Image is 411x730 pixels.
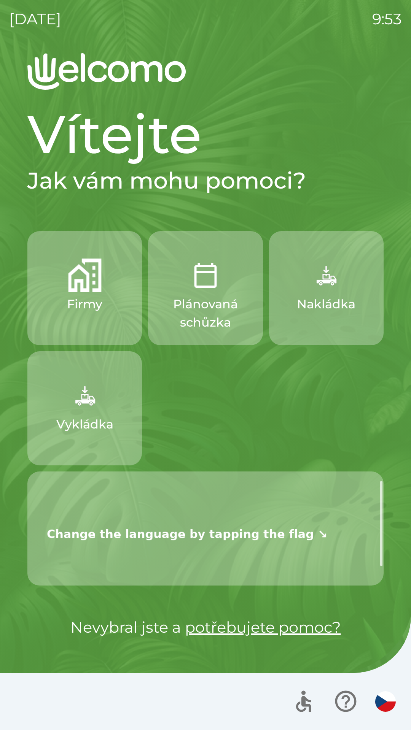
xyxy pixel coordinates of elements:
img: f13ba18a-b211-450c-abe6-f0da78179e0f.png [309,259,343,292]
button: Vykládka [27,351,142,465]
img: 704c4644-117f-4429-9160-065010197bca.png [68,379,102,412]
img: wf+Q5MAAAAGSURBVAMA+do4MYtTPmQAAAAASUVORK5CYII= [40,484,335,582]
img: Logo [27,53,384,90]
p: Nevybral jste a [27,616,384,639]
img: 122be468-0449-4234-a4e4-f2ffd399f15f.png [68,259,102,292]
a: potřebujete pomoc? [185,618,341,636]
p: Nakládka [297,295,355,313]
button: Firmy [27,231,142,345]
p: Vykládka [56,415,113,433]
h1: Vítejte [27,102,384,167]
img: cs flag [375,691,396,712]
button: Plánovaná schůzka [148,231,263,345]
img: 8604b6e8-2b92-4852-858d-af93d6db5933.png [189,259,222,292]
button: Nakládka [269,231,384,345]
p: Firmy [67,295,102,313]
p: [DATE] [9,8,61,30]
p: Plánovaná schůzka [166,295,244,332]
h2: Jak vám mohu pomoci? [27,167,384,195]
p: 9:53 [372,8,402,30]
